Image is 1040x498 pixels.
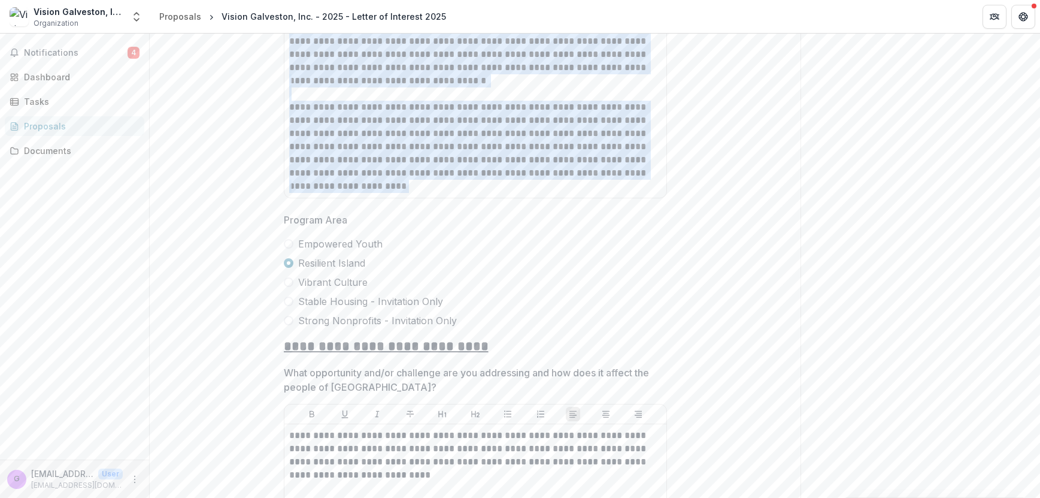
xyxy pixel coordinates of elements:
button: Ordered List [533,407,548,421]
button: Get Help [1011,5,1035,29]
button: Underline [338,407,352,421]
p: Program Area [284,213,347,227]
span: Resilient Island [298,256,365,270]
div: grants@visiongalveston.com [14,475,20,483]
button: Bold [305,407,319,421]
button: Align Right [631,407,645,421]
span: Strong Nonprofits - Invitation Only [298,313,457,328]
span: Vibrant Culture [298,275,368,289]
button: Bullet List [501,407,515,421]
div: Dashboard [24,71,135,83]
button: Strike [403,407,417,421]
a: Proposals [5,116,144,136]
button: Italicize [370,407,384,421]
button: Partners [983,5,1006,29]
div: Vision Galveston, Inc. [34,5,123,18]
p: What opportunity and/or challenge are you addressing and how does it affect the people of [GEOGRA... [284,366,660,394]
a: Proposals [154,8,206,25]
nav: breadcrumb [154,8,451,25]
p: User [98,469,123,479]
button: Align Left [566,407,580,421]
img: Vision Galveston, Inc. [10,7,29,26]
a: Documents [5,141,144,161]
div: Tasks [24,95,135,108]
span: Notifications [24,48,128,58]
p: [EMAIL_ADDRESS][DOMAIN_NAME] [31,480,123,491]
div: Proposals [159,10,201,23]
button: Notifications4 [5,43,144,62]
button: Heading 2 [468,407,483,421]
div: Proposals [24,120,135,132]
a: Dashboard [5,67,144,87]
button: Align Center [599,407,613,421]
button: Heading 1 [435,407,450,421]
button: More [128,472,142,487]
button: Open entity switcher [128,5,145,29]
span: Stable Housing - Invitation Only [298,294,443,309]
span: 4 [128,47,140,59]
p: [EMAIL_ADDRESS][DOMAIN_NAME] [31,467,93,480]
div: Documents [24,144,135,157]
span: Organization [34,18,78,29]
a: Tasks [5,92,144,111]
div: Vision Galveston, Inc. - 2025 - Letter of Interest 2025 [222,10,446,23]
span: Empowered Youth [298,237,383,251]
